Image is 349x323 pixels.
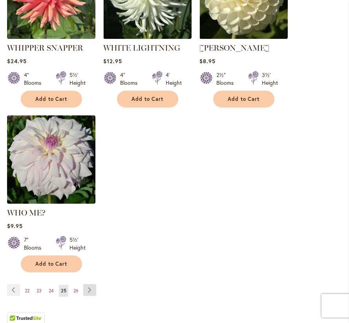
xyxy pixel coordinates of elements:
span: Add to Cart [132,96,164,102]
span: 24 [49,288,54,294]
div: 3½' Height [262,71,278,87]
button: Add to Cart [21,91,82,108]
a: 26 [71,285,80,297]
span: 22 [25,288,29,294]
a: [PERSON_NAME] [199,43,269,53]
span: Add to Cart [228,96,260,102]
span: $8.95 [199,57,216,65]
span: Add to Cart [35,96,68,102]
button: Add to Cart [117,91,178,108]
a: WHO ME? [7,208,46,217]
iframe: Launch Accessibility Center [6,295,28,317]
span: $24.95 [7,57,27,65]
a: 22 [23,285,31,297]
a: WHITE NETTIE [199,33,288,40]
span: 25 [61,288,66,294]
div: 7" Blooms [24,236,46,252]
a: 23 [35,285,44,297]
span: $9.95 [7,222,23,230]
span: 23 [37,288,42,294]
span: 26 [73,288,79,294]
a: Who Me? [7,198,95,205]
span: $12.95 [103,57,122,65]
a: WHIPPER SNAPPER [7,33,95,40]
a: WHITE LIGHTNING [103,43,180,53]
img: Who Me? [7,115,95,204]
div: 4" Blooms [24,71,46,87]
a: 24 [47,285,56,297]
div: 5½' Height [69,236,86,252]
button: Add to Cart [21,255,82,272]
div: 2½" Blooms [216,71,239,87]
div: 4" Blooms [120,71,143,87]
a: WHITE LIGHTNING [103,33,192,40]
a: WHIPPER SNAPPER [7,43,83,53]
div: 5½' Height [69,71,86,87]
button: Add to Cart [213,91,274,108]
span: Add to Cart [35,261,68,267]
div: 4' Height [166,71,182,87]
